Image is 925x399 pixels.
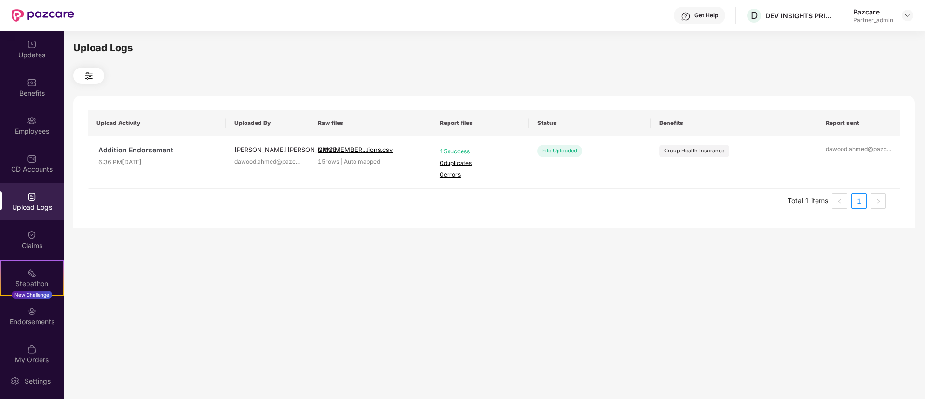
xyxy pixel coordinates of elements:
div: Get Help [694,12,718,19]
img: svg+xml;base64,PHN2ZyBpZD0iQmVuZWZpdHMiIHhtbG5zPSJodHRwOi8vd3d3LnczLm9yZy8yMDAwL3N2ZyIgd2lkdGg9Ij... [27,78,37,87]
th: Upload Activity [88,110,226,136]
div: [PERSON_NAME] [PERSON_NAME] [234,145,300,154]
img: svg+xml;base64,PHN2ZyBpZD0iRW5kb3JzZW1lbnRzIiB4bWxucz0iaHR0cDovL3d3dy53My5vcmcvMjAwMC9zdmciIHdpZH... [27,306,37,316]
img: svg+xml;base64,PHN2ZyBpZD0iRW1wbG95ZWVzIiB4bWxucz0iaHR0cDovL3d3dy53My5vcmcvMjAwMC9zdmciIHdpZHRoPS... [27,116,37,125]
span: | [340,158,342,165]
span: Auto mapped [344,158,380,165]
span: GMC MEMBER...tions.csv [318,146,393,153]
span: right [875,198,881,204]
li: Previous Page [832,193,847,209]
div: New Challenge [12,291,52,299]
div: Upload Logs [73,41,915,55]
th: Report files [431,110,529,136]
div: dawood.ahmed@pazc [826,145,892,154]
span: 0 duplicates [440,159,520,168]
div: dawood.ahmed@pazc [234,157,300,166]
th: Benefits [651,110,817,136]
button: right [871,193,886,209]
img: svg+xml;base64,PHN2ZyBpZD0iVXBsb2FkX0xvZ3MiIGRhdGEtbmFtZT0iVXBsb2FkIExvZ3MiIHhtbG5zPSJodHRwOi8vd3... [27,192,37,202]
button: left [832,193,847,209]
span: left [837,198,843,204]
span: 15 rows [318,158,339,165]
span: 0 errors [440,170,520,179]
span: 15 success [440,147,520,156]
div: Pazcare [853,7,893,16]
li: Next Page [871,193,886,209]
span: Addition Endorsement [98,145,217,155]
th: Status [529,110,651,136]
span: ... [887,145,891,152]
div: Settings [22,376,54,386]
th: Report sent [817,110,900,136]
img: svg+xml;base64,PHN2ZyB4bWxucz0iaHR0cDovL3d3dy53My5vcmcvMjAwMC9zdmciIHdpZHRoPSIyMSIgaGVpZ2h0PSIyMC... [27,268,37,278]
img: svg+xml;base64,PHN2ZyBpZD0iQ2xhaW0iIHhtbG5zPSJodHRwOi8vd3d3LnczLm9yZy8yMDAwL3N2ZyIgd2lkdGg9IjIwIi... [27,230,37,240]
img: svg+xml;base64,PHN2ZyBpZD0iSGVscC0zMngzMiIgeG1sbnM9Imh0dHA6Ly93d3cudzMub3JnLzIwMDAvc3ZnIiB3aWR0aD... [681,12,691,21]
li: Total 1 items [788,193,828,209]
th: Raw files [309,110,431,136]
img: svg+xml;base64,PHN2ZyBpZD0iRHJvcGRvd24tMzJ4MzIiIHhtbG5zPSJodHRwOi8vd3d3LnczLm9yZy8yMDAwL3N2ZyIgd2... [904,12,911,19]
img: svg+xml;base64,PHN2ZyB4bWxucz0iaHR0cDovL3d3dy53My5vcmcvMjAwMC9zdmciIHdpZHRoPSIyNCIgaGVpZ2h0PSIyNC... [83,70,95,82]
img: svg+xml;base64,PHN2ZyBpZD0iVXBkYXRlZCIgeG1sbnM9Imh0dHA6Ly93d3cudzMub3JnLzIwMDAvc3ZnIiB3aWR0aD0iMj... [27,40,37,49]
div: Group Health Insurance [664,147,724,155]
span: D [751,10,758,21]
span: ... [296,158,300,165]
img: svg+xml;base64,PHN2ZyBpZD0iQ0RfQWNjb3VudHMiIGRhdGEtbmFtZT0iQ0QgQWNjb3VudHMiIHhtbG5zPSJodHRwOi8vd3... [27,154,37,164]
th: Uploaded By [226,110,309,136]
div: DEV INSIGHTS PRIVATE LIMITED [765,11,833,20]
div: Partner_admin [853,16,893,24]
img: New Pazcare Logo [12,9,74,22]
img: svg+xml;base64,PHN2ZyBpZD0iTXlfT3JkZXJzIiBkYXRhLW5hbWU9Ik15IE9yZGVycyIgeG1sbnM9Imh0dHA6Ly93d3cudz... [27,344,37,354]
div: Stepathon [1,279,63,289]
span: 6:36 PM[DATE] [98,158,217,167]
div: File Uploaded [537,145,582,157]
img: svg+xml;base64,PHN2ZyBpZD0iU2V0dGluZy0yMHgyMCIgeG1sbnM9Imh0dHA6Ly93d3cudzMub3JnLzIwMDAvc3ZnIiB3aW... [10,376,20,386]
a: 1 [852,194,866,208]
li: 1 [851,193,867,209]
